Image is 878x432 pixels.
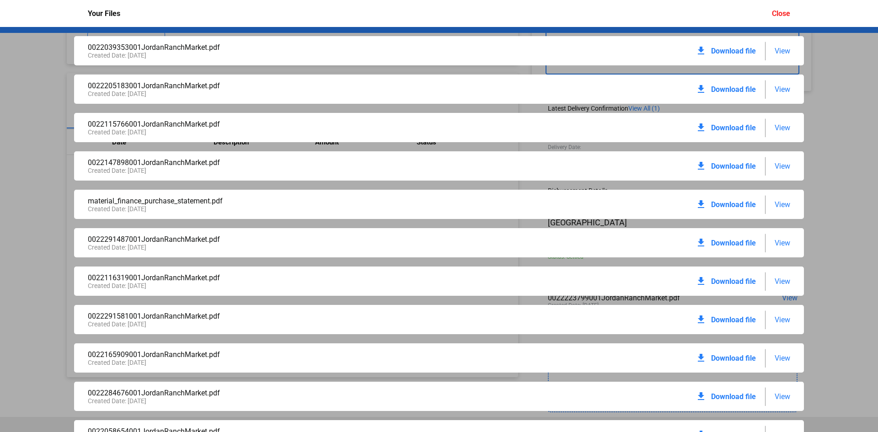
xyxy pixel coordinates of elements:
span: View [775,315,790,324]
mat-icon: download [696,352,707,363]
span: View [775,392,790,401]
mat-icon: download [696,84,707,95]
mat-icon: download [696,276,707,287]
mat-icon: download [696,237,707,248]
span: Download file [711,162,756,171]
div: Close [772,9,790,18]
div: Created Date: [DATE] [88,128,439,136]
span: Download file [711,315,756,324]
span: Download file [711,392,756,401]
div: Created Date: [DATE] [88,397,439,405]
div: Created Date: [DATE] [88,205,439,213]
span: Download file [711,123,756,132]
div: Created Date: [DATE] [88,90,439,97]
span: View [775,85,790,94]
mat-icon: download [696,160,707,171]
span: Download file [711,47,756,55]
span: View [775,277,790,286]
div: material_finance_purchase_statement.pdf [88,197,439,205]
mat-icon: download [696,122,707,133]
div: Created Date: [DATE] [88,359,439,366]
mat-icon: download [696,199,707,210]
div: 0022284676001JordanRanchMarket.pdf [88,389,439,397]
span: View [775,47,790,55]
span: Download file [711,239,756,247]
span: Download file [711,200,756,209]
span: Download file [711,85,756,94]
div: 0022115766001JordanRanchMarket.pdf [88,120,439,128]
span: Download file [711,277,756,286]
div: 0022116319001JordanRanchMarket.pdf [88,273,439,282]
span: View [775,200,790,209]
mat-icon: download [696,314,707,325]
div: 0022039353001JordanRanchMarket.pdf [88,43,439,52]
div: Created Date: [DATE] [88,282,439,289]
div: Created Date: [DATE] [88,167,439,174]
div: 0022291487001JordanRanchMarket.pdf [88,235,439,244]
div: 0022291581001JordanRanchMarket.pdf [88,312,439,320]
div: 0022165909001JordanRanchMarket.pdf [88,350,439,359]
div: 0022205183001JordanRanchMarket.pdf [88,81,439,90]
div: 0022147898001JordanRanchMarket.pdf [88,158,439,167]
div: Created Date: [DATE] [88,320,439,328]
div: Created Date: [DATE] [88,244,439,251]
mat-icon: download [696,391,707,402]
div: Created Date: [DATE] [88,52,439,59]
mat-icon: download [696,45,707,56]
span: Download file [711,354,756,363]
span: View [775,354,790,363]
span: View [775,239,790,247]
span: View [775,123,790,132]
span: View [775,162,790,171]
div: Your Files [88,9,120,18]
